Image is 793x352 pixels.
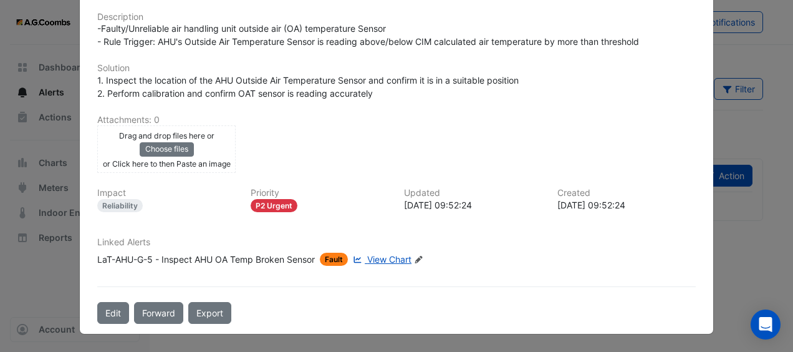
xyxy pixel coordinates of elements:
[557,198,696,212] div: [DATE] 09:52:24
[251,188,389,198] h6: Priority
[134,302,183,324] button: Forward
[140,142,194,156] button: Choose files
[97,237,696,248] h6: Linked Alerts
[404,188,542,198] h6: Updated
[119,131,214,140] small: Drag and drop files here or
[97,302,129,324] button: Edit
[557,188,696,198] h6: Created
[414,255,423,265] fa-icon: Edit Linked Alerts
[367,254,411,265] span: View Chart
[97,63,696,74] h6: Solution
[97,199,143,212] div: Reliability
[97,12,696,22] h6: Description
[97,23,639,47] span: -Faulty/Unreliable air handling unit outside air (OA) temperature Sensor - Rule Trigger: AHU's Ou...
[404,198,542,212] div: [DATE] 09:52:24
[97,75,519,99] span: 1. Inspect the location of the AHU Outside Air Temperature Sensor and confirm it is in a suitable...
[350,253,411,266] a: View Chart
[188,302,231,324] a: Export
[97,188,236,198] h6: Impact
[97,253,315,266] div: LaT-AHU-G-5 - Inspect AHU OA Temp Broken Sensor
[320,253,348,266] span: Fault
[103,159,231,169] small: or Click here to then Paste an image
[251,199,297,212] div: P2 Urgent
[97,115,696,125] h6: Attachments: 0
[751,310,781,340] div: Open Intercom Messenger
